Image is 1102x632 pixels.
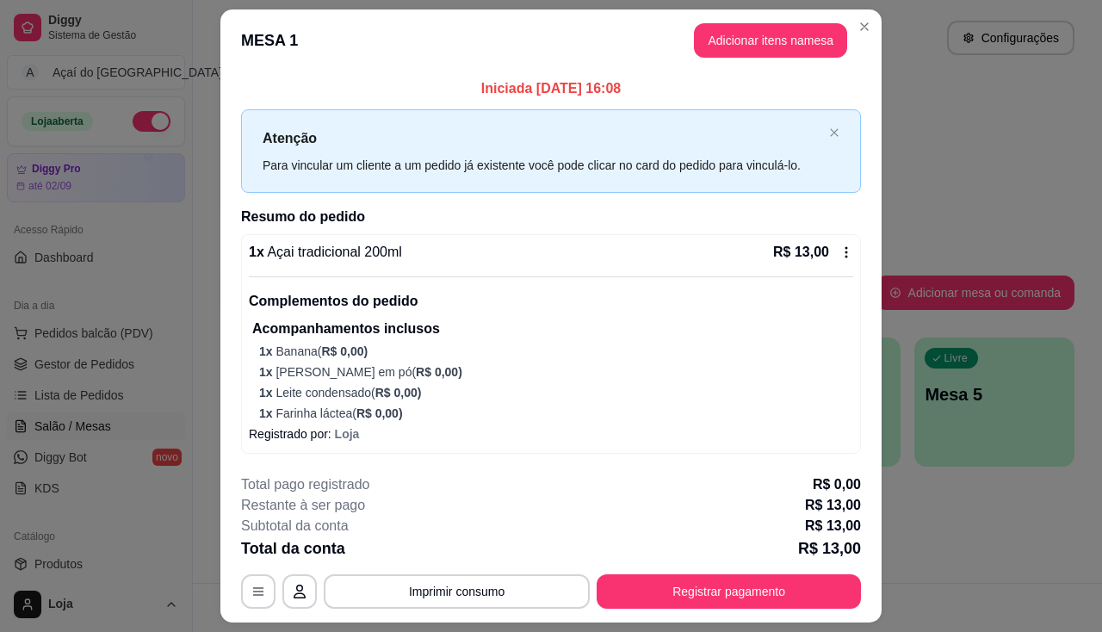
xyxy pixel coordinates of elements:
[259,384,853,401] p: Leite condensado (
[241,536,345,561] p: Total da conta
[335,427,360,441] span: Loja
[259,405,853,422] p: Farinha láctea (
[220,9,882,71] header: MESA 1
[241,207,861,227] h2: Resumo do pedido
[241,516,349,536] p: Subtotal da conta
[356,406,403,420] span: R$ 0,00 )
[798,536,861,561] p: R$ 13,00
[259,406,275,420] span: 1 x
[259,343,853,360] p: Banana (
[249,242,402,263] p: 1 x
[263,156,822,175] div: Para vincular um cliente a um pedido já existente você pode clicar no card do pedido para vinculá...
[241,78,861,99] p: Iniciada [DATE] 16:08
[241,474,369,495] p: Total pago registrado
[324,574,590,609] button: Imprimir consumo
[597,574,861,609] button: Registrar pagamento
[851,13,878,40] button: Close
[694,23,847,58] button: Adicionar itens namesa
[259,386,275,400] span: 1 x
[259,363,853,381] p: [PERSON_NAME] em pó (
[805,516,861,536] p: R$ 13,00
[829,127,839,138] span: close
[252,319,853,339] p: Acompanhamentos inclusos
[321,344,368,358] span: R$ 0,00 )
[241,495,365,516] p: Restante à ser pago
[773,242,829,263] p: R$ 13,00
[259,365,275,379] span: 1 x
[829,127,839,139] button: close
[416,365,462,379] span: R$ 0,00 )
[264,245,402,259] span: Açai tradicional 200ml
[805,495,861,516] p: R$ 13,00
[259,344,275,358] span: 1 x
[249,291,853,312] p: Complementos do pedido
[813,474,861,495] p: R$ 0,00
[249,425,853,443] p: Registrado por:
[263,127,822,149] p: Atenção
[375,386,422,400] span: R$ 0,00 )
